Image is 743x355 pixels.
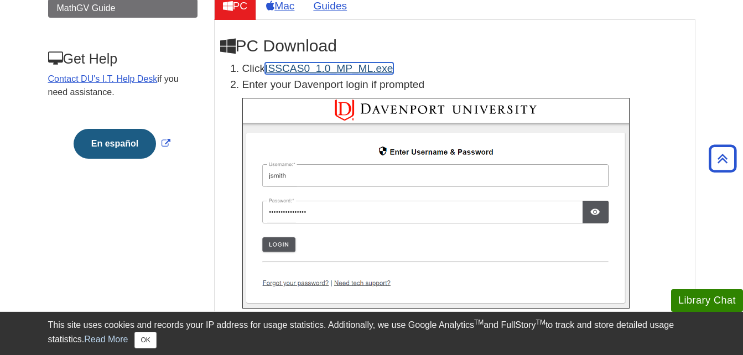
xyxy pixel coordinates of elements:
button: Close [134,332,156,348]
div: This site uses cookies and records your IP address for usage statistics. Additionally, we use Goo... [48,319,695,348]
button: En español [74,129,156,159]
p: if you need assistance. [48,72,196,99]
sup: TM [474,319,484,326]
li: Click [242,61,689,77]
a: Link opens in new window [71,139,173,148]
a: Contact DU's I.T. Help Desk [48,74,158,83]
a: Read More [84,335,128,344]
sup: TM [536,319,545,326]
a: Download opens in new window [265,62,393,74]
a: Back to Top [705,151,740,166]
button: Library Chat [671,289,743,312]
p: Enter your Davenport login if prompted [242,77,689,93]
span: MathGV Guide [57,3,116,13]
h2: PC Download [220,36,689,55]
h3: Get Help [48,51,196,67]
